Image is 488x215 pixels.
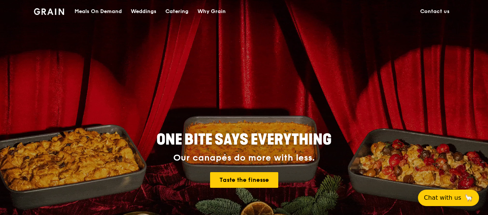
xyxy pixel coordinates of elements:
[161,0,193,23] a: Catering
[424,193,461,202] span: Chat with us
[165,0,188,23] div: Catering
[126,0,161,23] a: Weddings
[210,172,278,188] a: Taste the finesse
[416,0,454,23] a: Contact us
[418,190,479,206] button: Chat with us🦙
[34,8,64,15] img: Grain
[110,153,378,163] div: Our canapés do more with less.
[464,193,473,202] span: 🦙
[197,0,226,23] div: Why Grain
[193,0,230,23] a: Why Grain
[131,0,156,23] div: Weddings
[156,131,332,149] span: ONE BITE SAYS EVERYTHING
[75,0,122,23] div: Meals On Demand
